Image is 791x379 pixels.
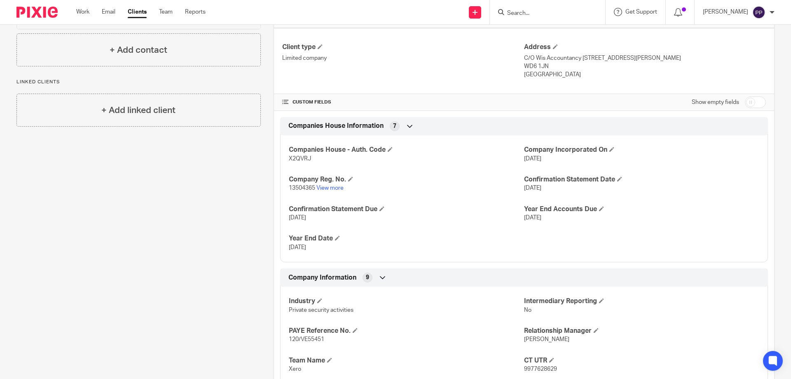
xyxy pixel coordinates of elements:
span: [DATE] [524,215,541,221]
span: [DATE] [289,245,306,250]
h4: Intermediary Reporting [524,297,759,306]
p: [PERSON_NAME] [703,8,748,16]
h4: Companies House - Auth. Code [289,146,524,154]
span: [DATE] [524,185,541,191]
img: Pixie [16,7,58,18]
h4: Company Reg. No. [289,175,524,184]
span: 7 [393,122,396,130]
p: [GEOGRAPHIC_DATA] [524,71,766,79]
span: Xero [289,366,301,372]
a: Team [159,8,173,16]
img: svg%3E [752,6,765,19]
p: Limited company [282,54,524,62]
h4: + Add linked client [101,104,176,117]
a: Work [76,8,89,16]
span: 9 [366,273,369,282]
h4: Client type [282,43,524,52]
h4: Year End Date [289,234,524,243]
a: Clients [128,8,147,16]
h4: CT UTR [524,356,759,365]
a: Email [102,8,115,16]
label: Show empty fields [692,98,739,106]
h4: Confirmation Statement Date [524,175,759,184]
a: View more [316,185,344,191]
span: X2QVRJ [289,156,311,162]
h4: Address [524,43,766,52]
span: 13504365 [289,185,315,191]
span: [DATE] [524,156,541,162]
h4: CUSTOM FIELDS [282,99,524,106]
p: C/O Wis Accountancy [STREET_ADDRESS][PERSON_NAME] [524,54,766,62]
a: Reports [185,8,206,16]
h4: PAYE Reference No. [289,327,524,335]
span: [PERSON_NAME] [524,337,569,342]
h4: Year End Accounts Due [524,205,759,214]
h4: Company Incorporated On [524,146,759,154]
p: WD6 1JN [524,62,766,71]
h4: Team Name [289,356,524,365]
span: No [524,307,531,313]
h4: + Add contact [110,44,167,56]
span: Companies House Information [288,122,384,130]
span: Private security activities [289,307,353,313]
span: Get Support [625,9,657,15]
span: 120/VE55451 [289,337,324,342]
h4: Industry [289,297,524,306]
h4: Relationship Manager [524,327,759,335]
input: Search [506,10,580,17]
span: Company Information [288,273,356,282]
p: Linked clients [16,79,261,85]
span: [DATE] [289,215,306,221]
span: 9977628629 [524,366,557,372]
h4: Confirmation Statement Due [289,205,524,214]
